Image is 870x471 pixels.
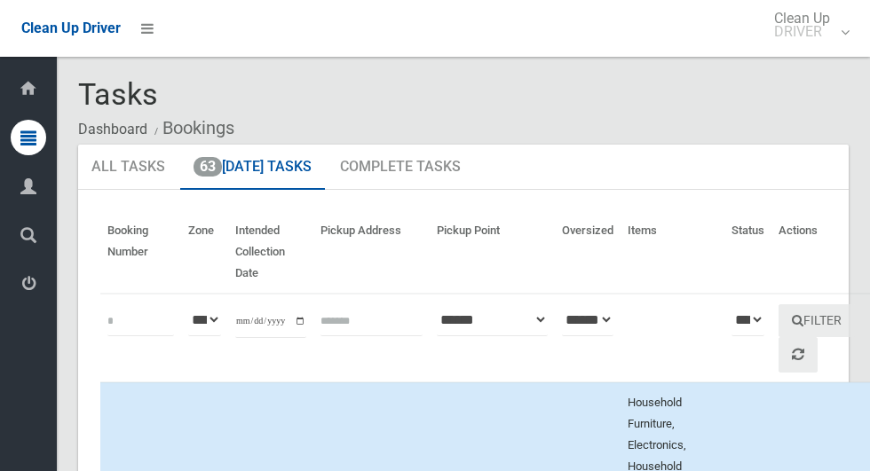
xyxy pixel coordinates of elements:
span: Tasks [78,76,158,112]
li: Bookings [150,112,234,145]
span: Clean Up [765,12,848,38]
a: Complete Tasks [327,145,474,191]
a: 63[DATE] Tasks [180,145,325,191]
th: Intended Collection Date [228,211,313,294]
th: Status [724,211,771,294]
button: Filter [779,304,855,337]
a: Dashboard [78,121,147,137]
th: Pickup Address [313,211,430,294]
span: 63 [194,157,222,177]
a: All Tasks [78,145,178,191]
small: DRIVER [774,25,830,38]
th: Booking Number [100,211,181,294]
th: Oversized [555,211,621,294]
span: Clean Up Driver [21,20,121,36]
a: Clean Up Driver [21,15,121,42]
th: Items [621,211,724,294]
th: Zone [181,211,228,294]
th: Pickup Point [430,211,555,294]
